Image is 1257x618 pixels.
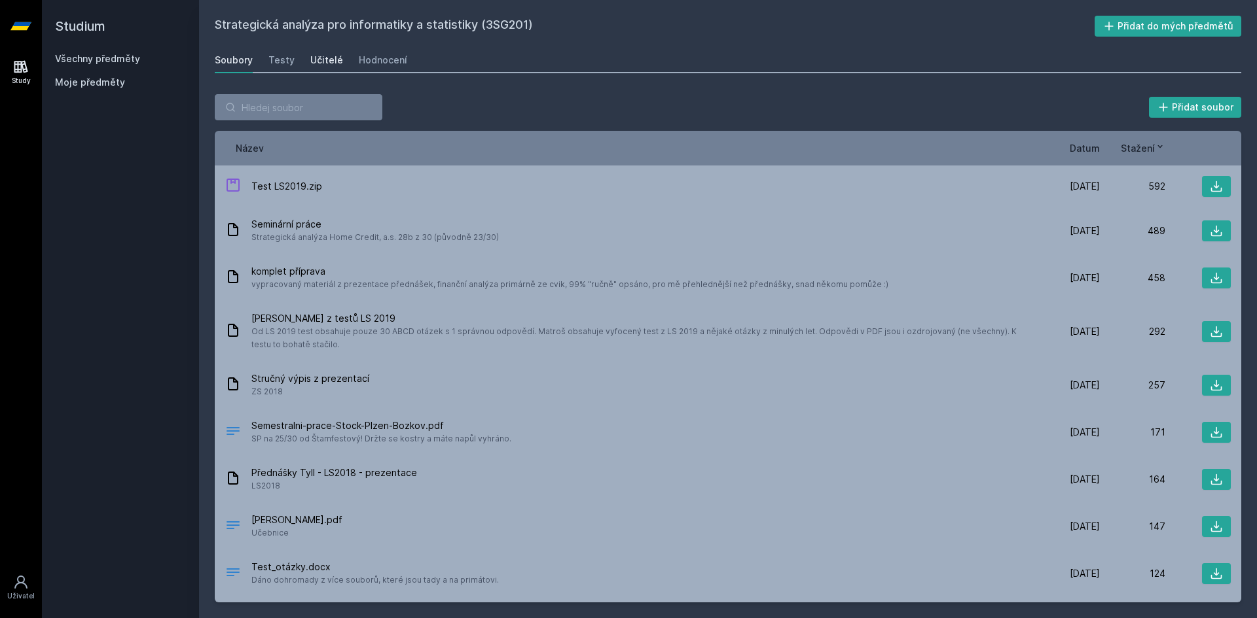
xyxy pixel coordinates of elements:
span: komplet příprava [251,265,888,278]
span: Strategická analýza Home Credit, a.s. 28b z 30 (původně 23/30) [251,231,499,244]
span: Přednášky Tyll - LS2018 - prezentace [251,466,417,479]
a: Uživatel [3,568,39,608]
button: Datum [1070,141,1100,155]
input: Hledej soubor [215,94,382,120]
span: LS2018 [251,479,417,492]
div: Učitelé [310,54,343,67]
span: [DATE] [1070,379,1100,392]
div: 458 [1100,271,1165,284]
a: Učitelé [310,47,343,73]
a: Všechny předměty [55,53,140,64]
button: Přidat soubor [1149,97,1242,118]
div: 489 [1100,224,1165,237]
div: 292 [1100,325,1165,338]
a: Testy [268,47,295,73]
span: [DATE] [1070,520,1100,533]
span: SP na 25/30 od Štamfestový! Držte se kostry a máte napůl vyhráno. [251,432,511,445]
span: Semestralni-prace-Stock-Plzen-Bozkov.pdf [251,419,511,432]
div: 124 [1100,567,1165,580]
div: 171 [1100,426,1165,439]
span: Test LS2019.zip [251,180,322,193]
span: [DATE] [1070,271,1100,284]
div: PDF [225,517,241,536]
span: Test_otázky.docx [251,560,499,574]
div: Testy [268,54,295,67]
span: Seminární práce [251,218,499,231]
div: 257 [1100,379,1165,392]
span: [DATE] [1070,473,1100,486]
div: Soubory [215,54,253,67]
div: ZIP [225,177,241,196]
button: Přidat do mých předmětů [1095,16,1242,37]
a: Hodnocení [359,47,407,73]
div: 164 [1100,473,1165,486]
span: [PERSON_NAME] z testů LS 2019 [251,312,1029,325]
div: 147 [1100,520,1165,533]
span: Od LS 2019 test obsahuje pouze 30 ABCD otázek s 1 správnou odpovědí. Matroš obsahuje vyfocený tes... [251,325,1029,351]
span: [DATE] [1070,325,1100,338]
a: Study [3,52,39,92]
div: Hodnocení [359,54,407,67]
div: 592 [1100,180,1165,193]
div: PDF [225,423,241,442]
button: Stažení [1121,141,1165,155]
div: Uživatel [7,591,35,601]
span: [DATE] [1070,567,1100,580]
span: Dáno dohromady z více souborů, které jsou tady a na primátovi. [251,574,499,587]
span: [DATE] [1070,426,1100,439]
a: Soubory [215,47,253,73]
div: Study [12,76,31,86]
button: Název [236,141,264,155]
span: Stručný výpis z prezentací [251,372,369,385]
span: Stažení [1121,141,1155,155]
span: [DATE] [1070,180,1100,193]
span: ZS 2018 [251,385,369,398]
span: [PERSON_NAME].pdf [251,513,342,526]
div: DOCX [225,564,241,583]
h2: Strategická analýza pro informatiky a statistiky (3SG201) [215,16,1095,37]
span: Učebnice [251,526,342,540]
span: [DATE] [1070,224,1100,237]
span: Moje předměty [55,76,125,89]
span: vypracovaný materiál z prezentace přednášek, finanční analýza primárně ze cvik, 99% "ručně" opsán... [251,278,888,291]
